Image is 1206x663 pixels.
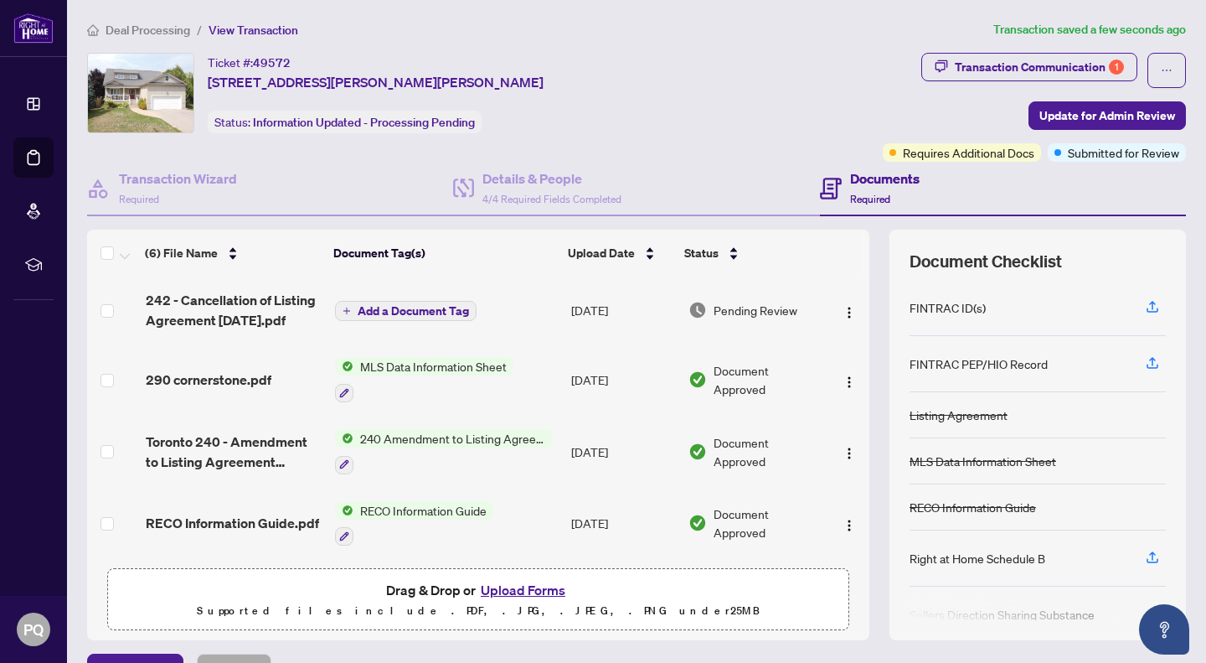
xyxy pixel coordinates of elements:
[335,501,353,520] img: Status Icon
[335,301,477,321] button: Add a Document Tag
[561,230,678,277] th: Upload Date
[353,429,552,448] span: 240 Amendment to Listing Agreement - Authority to Offer for Sale Price Change/Extension/Amendment(s)
[253,115,475,130] span: Information Updated - Processing Pending
[714,361,822,398] span: Document Approved
[146,432,322,472] span: Toronto 240 - Amendment to Listing Agreement Authority to Offer for Sale Price ChangeExtensionAme...
[145,244,218,262] span: (6) File Name
[955,54,1124,80] div: Transaction Communication
[688,301,707,319] img: Document Status
[146,290,322,330] span: 242 - Cancellation of Listing Agreement [DATE].pdf
[910,406,1008,424] div: Listing Agreement
[353,357,513,376] span: MLS Data Information Sheet
[138,230,327,277] th: (6) File Name
[335,300,477,322] button: Add a Document Tag
[108,569,848,631] span: Drag & Drop orUpload FormsSupported files include .PDF, .JPG, .JPEG, .PNG under25MB
[197,20,202,39] li: /
[850,168,920,189] h4: Documents
[714,505,822,541] span: Document Approved
[118,601,838,621] p: Supported files include .PDF, .JPG, .JPEG, .PNG under 25 MB
[688,443,707,461] img: Document Status
[843,376,856,389] img: Logo
[836,366,863,393] button: Logo
[335,357,353,376] img: Status Icon
[910,298,986,317] div: FINTRAC ID(s)
[476,579,570,601] button: Upload Forms
[843,519,856,532] img: Logo
[836,510,863,536] button: Logo
[564,416,682,488] td: [DATE]
[208,111,482,133] div: Status:
[688,370,707,389] img: Document Status
[343,307,351,315] span: plus
[358,305,469,317] span: Add a Document Tag
[87,24,99,36] span: home
[903,143,1034,162] span: Requires Additional Docs
[564,488,682,560] td: [DATE]
[993,20,1186,39] article: Transaction saved a few seconds ago
[335,429,552,474] button: Status Icon240 Amendment to Listing Agreement - Authority to Offer for Sale Price Change/Extensio...
[836,297,863,324] button: Logo
[564,559,682,631] td: [DATE]
[386,579,570,601] span: Drag & Drop or
[910,250,1062,273] span: Document Checklist
[335,501,493,546] button: Status IconRECO Information Guide
[714,433,822,470] span: Document Approved
[836,438,863,465] button: Logo
[146,513,319,533] span: RECO Information Guide.pdf
[564,277,682,344] td: [DATE]
[208,72,544,92] span: [STREET_ADDRESS][PERSON_NAME][PERSON_NAME]
[119,193,159,205] span: Required
[146,370,271,390] span: 290 cornerstone.pdf
[208,53,291,72] div: Ticket #:
[13,13,54,44] img: logo
[1161,65,1172,76] span: ellipsis
[910,355,1048,373] div: FINTRAC PEP/HIO Record
[910,452,1056,470] div: MLS Data Information Sheet
[335,429,353,448] img: Status Icon
[353,501,493,520] span: RECO Information Guide
[568,244,635,262] span: Upload Date
[921,53,1137,81] button: Transaction Communication1
[1068,143,1179,162] span: Submitted for Review
[482,193,621,205] span: 4/4 Required Fields Completed
[564,344,682,416] td: [DATE]
[850,193,890,205] span: Required
[327,230,562,277] th: Document Tag(s)
[209,23,298,38] span: View Transaction
[714,301,797,319] span: Pending Review
[1039,102,1175,129] span: Update for Admin Review
[843,447,856,460] img: Logo
[119,168,237,189] h4: Transaction Wizard
[688,514,707,532] img: Document Status
[843,306,856,319] img: Logo
[482,168,621,189] h4: Details & People
[88,54,193,132] img: IMG-N12353948_1.jpg
[1028,101,1186,130] button: Update for Admin Review
[335,357,513,402] button: Status IconMLS Data Information Sheet
[910,498,1036,516] div: RECO Information Guide
[253,55,291,70] span: 49572
[23,618,44,641] span: PQ
[106,23,190,38] span: Deal Processing
[1109,60,1124,75] div: 1
[684,244,719,262] span: Status
[678,230,823,277] th: Status
[1139,604,1189,655] button: Open asap
[910,549,1045,567] div: Right at Home Schedule B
